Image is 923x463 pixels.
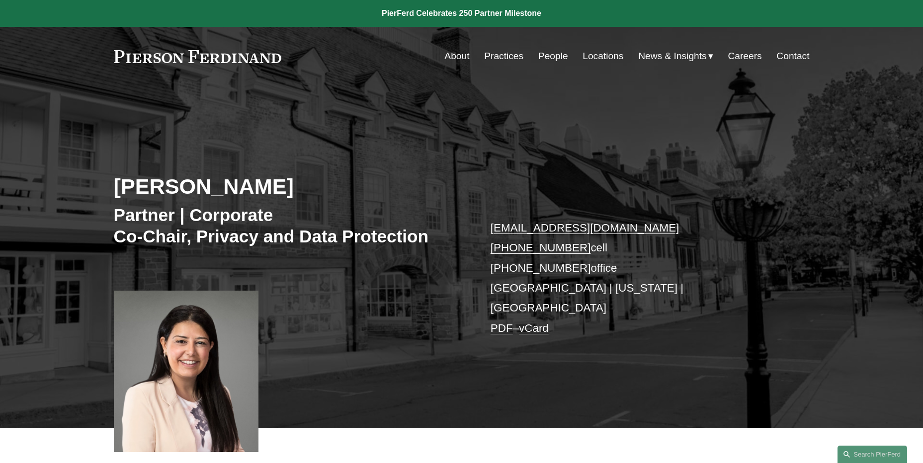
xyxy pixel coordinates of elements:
[538,47,568,66] a: People
[114,173,462,199] h2: [PERSON_NAME]
[728,47,761,66] a: Careers
[491,218,780,338] p: cell office [GEOGRAPHIC_DATA] | [US_STATE] | [GEOGRAPHIC_DATA] –
[838,446,907,463] a: Search this site
[444,47,469,66] a: About
[519,322,549,334] a: vCard
[491,241,591,254] a: [PHONE_NUMBER]
[583,47,623,66] a: Locations
[638,47,713,66] a: folder dropdown
[491,222,679,234] a: [EMAIL_ADDRESS][DOMAIN_NAME]
[114,204,462,247] h3: Partner | Corporate Co-Chair, Privacy and Data Protection
[484,47,523,66] a: Practices
[491,262,591,274] a: [PHONE_NUMBER]
[638,48,707,65] span: News & Insights
[491,322,513,334] a: PDF
[776,47,809,66] a: Contact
